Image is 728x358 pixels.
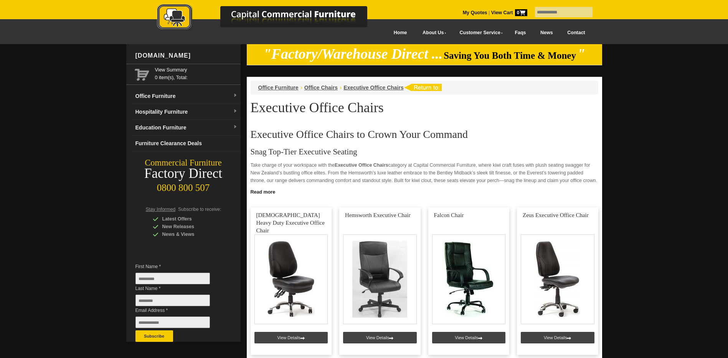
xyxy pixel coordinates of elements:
input: Email Address * [135,317,210,328]
div: Factory Direct [126,168,241,179]
img: Capital Commercial Furniture Logo [136,4,404,32]
a: My Quotes [463,10,487,15]
span: Subscribe to receive: [178,207,221,212]
button: Subscribe [135,330,173,342]
input: First Name * [135,273,210,284]
strong: View Cart [491,10,527,15]
a: Executive Office Chairs [343,85,403,91]
li: › [340,84,342,91]
a: Faqs [508,24,533,41]
img: dropdown [233,93,238,98]
span: Last Name * [135,285,221,292]
img: return to [404,84,442,91]
div: [DOMAIN_NAME] [132,44,241,67]
a: About Us [414,24,451,41]
a: View Cart0 [490,10,527,15]
h1: Executive Office Chairs [251,100,598,115]
div: News & Views [153,230,226,238]
img: dropdown [233,109,238,114]
a: Click to read more [247,186,602,196]
span: 0 [515,9,527,16]
li: › [300,84,302,91]
strong: Executive Office Chairs [335,162,388,168]
span: Email Address * [135,307,221,314]
span: Saving You Both Time & Money [444,50,576,61]
a: Office Chairs [304,85,338,91]
em: " [577,46,585,62]
input: Last Name * [135,295,210,306]
a: Capital Commercial Furniture Logo [136,4,404,34]
a: Office Furnituredropdown [132,88,241,104]
div: 0800 800 507 [126,179,241,193]
span: 0 item(s), Total: [155,66,238,80]
a: Furniture Clearance Deals [132,136,241,151]
a: Customer Service [451,24,507,41]
h3: Snag Top-Tier Executive Seating [251,148,598,156]
a: Education Furnituredropdown [132,120,241,136]
p: Take charge of your workspace with the category at Capital Commercial Furniture, where kiwi craft... [251,161,598,184]
a: Contact [560,24,592,41]
span: Stay Informed [146,207,176,212]
a: View Summary [155,66,238,74]
a: News [533,24,560,41]
img: dropdown [233,125,238,129]
a: Office Furniture [258,85,299,91]
div: Latest Offers [153,215,226,223]
div: New Releases [153,223,226,230]
h2: Executive Office Chairs to Crown Your Command [251,129,598,140]
a: Hospitality Furnituredropdown [132,104,241,120]
div: Commercial Furniture [126,157,241,168]
span: First Name * [135,263,221,270]
em: "Factory/Warehouse Direct ... [263,46,442,62]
